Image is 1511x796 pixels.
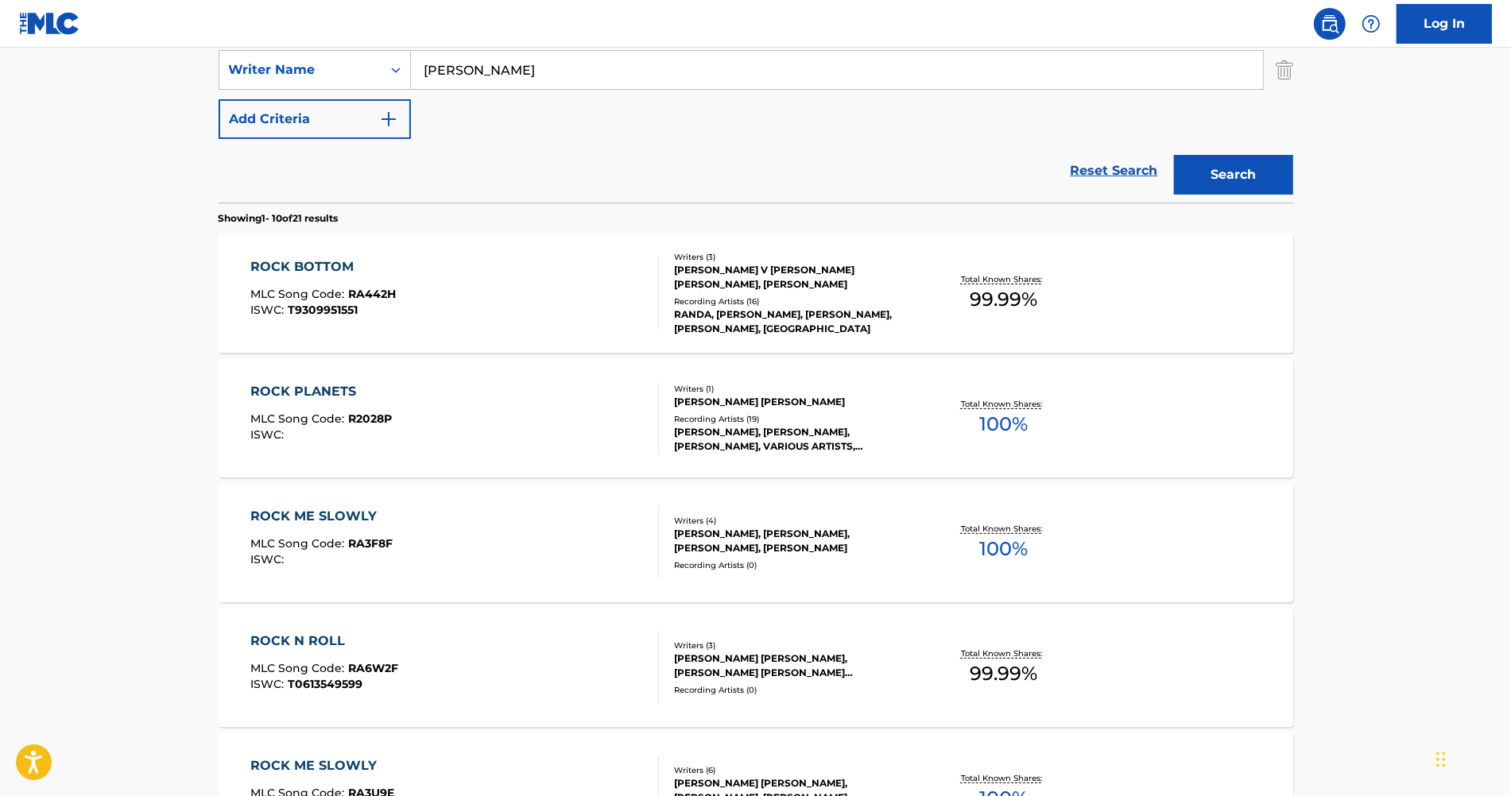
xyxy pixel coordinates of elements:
div: Writers ( 4 ) [674,515,914,527]
div: Recording Artists ( 16 ) [674,296,914,307]
p: Total Known Shares: [961,647,1046,659]
img: search [1320,14,1339,33]
span: 100 % [979,535,1028,563]
span: T0613549599 [288,677,362,691]
span: MLC Song Code : [250,661,348,675]
p: Showing 1 - 10 of 21 results [219,211,339,226]
div: Drag [1436,736,1446,783]
div: Writer Name [229,60,372,79]
div: [PERSON_NAME] [PERSON_NAME] [674,395,914,409]
span: MLC Song Code : [250,412,348,426]
span: RA6W2F [348,661,398,675]
div: [PERSON_NAME], [PERSON_NAME], [PERSON_NAME], [PERSON_NAME] [674,527,914,555]
img: help [1362,14,1381,33]
a: Log In [1397,4,1492,44]
div: Writers ( 3 ) [674,251,914,263]
form: Search Form [219,1,1293,203]
div: ROCK ME SLOWLY [250,507,393,526]
span: ISWC : [250,303,288,317]
a: ROCK PLANETSMLC Song Code:R2028PISWC:Writers (1)[PERSON_NAME] [PERSON_NAME]Recording Artists (19)... [219,358,1293,477]
a: ROCK N ROLLMLC Song Code:RA6W2FISWC:T0613549599Writers (3)[PERSON_NAME] [PERSON_NAME], [PERSON_NA... [219,608,1293,727]
a: ROCK BOTTOMMLC Song Code:RA442HISWC:T9309951551Writers (3)[PERSON_NAME] V [PERSON_NAME] [PERSON_N... [219,234,1293,353]
span: 100 % [979,410,1028,439]
span: MLC Song Code : [250,287,348,301]
span: ISWC : [250,427,288,442]
p: Total Known Shares: [961,398,1046,410]
div: ROCK N ROLL [250,632,398,651]
span: MLC Song Code : [250,536,348,551]
p: Total Known Shares: [961,273,1046,285]
p: Total Known Shares: [961,772,1046,784]
img: Delete Criterion [1276,50,1293,90]
a: Public Search [1314,8,1346,40]
div: Recording Artists ( 19 ) [674,413,914,425]
div: ROCK ME SLOWLY [250,756,394,775]
span: 99.99 % [970,659,1037,688]
span: RA3F8F [348,536,393,551]
div: [PERSON_NAME] V [PERSON_NAME] [PERSON_NAME], [PERSON_NAME] [674,263,914,292]
span: ISWC : [250,677,288,691]
div: Help [1355,8,1387,40]
div: RANDA, [PERSON_NAME], [PERSON_NAME], [PERSON_NAME], [GEOGRAPHIC_DATA] [674,307,914,336]
div: Recording Artists ( 0 ) [674,559,914,571]
div: [PERSON_NAME] [PERSON_NAME], [PERSON_NAME] [PERSON_NAME] [PERSON_NAME] [674,651,914,680]
div: ROCK PLANETS [250,382,392,401]
div: Recording Artists ( 0 ) [674,684,914,696]
a: ROCK ME SLOWLYMLC Song Code:RA3F8FISWC:Writers (4)[PERSON_NAME], [PERSON_NAME], [PERSON_NAME], [P... [219,483,1293,602]
span: R2028P [348,412,392,426]
span: ISWC : [250,552,288,566]
button: Search [1174,155,1293,195]
img: MLC Logo [19,12,80,35]
div: [PERSON_NAME], [PERSON_NAME], [PERSON_NAME], VARIOUS ARTISTS, [PERSON_NAME] [674,425,914,454]
div: Writers ( 6 ) [674,764,914,776]
span: RA442H [348,287,396,301]
div: ROCK BOTTOM [250,257,396,276]
span: 99.99 % [970,285,1037,314]
p: Total Known Shares: [961,523,1046,535]
iframe: Chat Widget [1432,720,1511,796]
a: Reset Search [1063,153,1166,188]
button: Add Criteria [219,99,411,139]
img: 9d2ae6d4665cec9f34b9.svg [379,110,398,129]
span: T9309951551 [288,303,358,317]
div: Writers ( 1 ) [674,383,914,395]
div: Writers ( 3 ) [674,640,914,651]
